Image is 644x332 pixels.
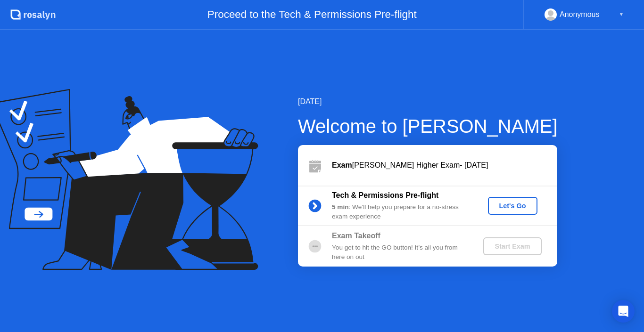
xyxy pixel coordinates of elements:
[560,8,600,21] div: Anonymous
[488,197,537,215] button: Let's Go
[332,243,468,262] div: You get to hit the GO button! It’s all you from here on out
[619,8,624,21] div: ▼
[332,191,438,199] b: Tech & Permissions Pre-flight
[298,112,558,140] div: Welcome to [PERSON_NAME]
[492,202,534,210] div: Let's Go
[332,202,468,222] div: : We’ll help you prepare for a no-stress exam experience
[487,243,537,250] div: Start Exam
[332,160,557,171] div: [PERSON_NAME] Higher Exam- [DATE]
[332,161,352,169] b: Exam
[298,96,558,107] div: [DATE]
[612,300,635,323] div: Open Intercom Messenger
[483,237,541,255] button: Start Exam
[332,203,349,211] b: 5 min
[332,232,380,240] b: Exam Takeoff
